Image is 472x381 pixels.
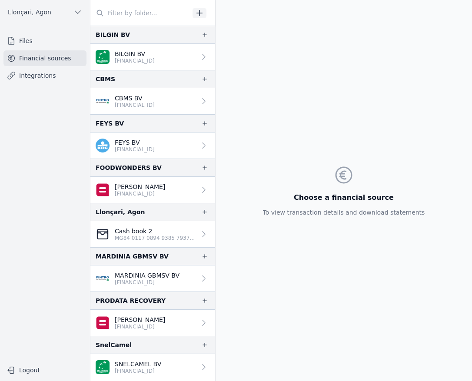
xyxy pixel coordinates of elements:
font: BILGIN BV [96,31,130,38]
a: MARDINIA GBMSV BV [FINANCIAL_ID] [90,265,215,292]
font: Financial sources [19,55,71,62]
font: FEYS BV [96,120,124,127]
font: [FINANCIAL_ID] [115,191,155,197]
font: [FINANCIAL_ID] [115,102,155,108]
img: BNP_BE_BUSINESS_GEBABEBB.png [96,50,110,64]
font: Llonçari, Agon [96,209,145,215]
button: Llonçari, Agon [3,5,86,19]
img: BNP_BE_BUSINESS_GEBABEBB.png [96,360,110,374]
font: Files [19,37,33,44]
font: MARDINIA GBMSV BV [96,253,169,260]
img: belfius-1.png [96,316,110,330]
font: To view transaction details and download statements [263,209,425,216]
font: FEYS BV [115,139,140,146]
font: Integrations [19,72,56,79]
font: MARDINIA GBMSV BV [115,272,179,279]
button: Logout [3,363,86,377]
font: [PERSON_NAME] [115,316,165,323]
font: Logout [19,367,40,374]
font: Llonçari, Agon [8,9,51,16]
font: SnelCamel [96,341,132,348]
font: [FINANCIAL_ID] [115,368,155,374]
a: Financial sources [3,50,86,66]
a: SNELCAMEL BV [FINANCIAL_ID] [90,354,215,380]
a: Files [3,33,86,49]
font: Choose a financial source [294,193,394,202]
font: CBMS [96,76,115,83]
a: [PERSON_NAME] [FINANCIAL_ID] [90,177,215,203]
img: kbc.png [96,139,110,152]
a: BILGIN BV [FINANCIAL_ID] [90,44,215,70]
font: [FINANCIAL_ID] [115,324,155,330]
font: FOODWONDERS BV [96,164,162,171]
font: Cash book 2 [115,228,152,235]
font: SNELCAMEL BV [115,361,161,368]
font: [FINANCIAL_ID] [115,279,155,285]
a: Cash book 2 MG84 0117 0894 9385 7937 5225 318 [90,221,215,247]
font: CBMS BV [115,95,143,102]
font: [FINANCIAL_ID] [115,146,155,152]
font: PRODATA RECOVERY [96,297,166,304]
font: [PERSON_NAME] [115,183,165,190]
img: FINTRO_BE_BUSINESS_GEBABEBB.png [96,272,110,285]
a: CBMS BV [FINANCIAL_ID] [90,88,215,114]
img: belfius-1.png [96,183,110,197]
a: FEYS BV [FINANCIAL_ID] [90,133,215,159]
font: BILGIN BV [115,50,145,57]
font: MG84 0117 0894 9385 7937 5225 318 [115,235,216,241]
img: FINTRO_BE_BUSINESS_GEBABEBB.png [96,94,110,108]
a: Integrations [3,68,86,83]
a: [PERSON_NAME] [FINANCIAL_ID] [90,310,215,336]
input: Filter by folder... [90,5,189,21]
img: CleanShot-202025-05-26-20at-2016.10.27-402x.png [96,227,110,241]
font: [FINANCIAL_ID] [115,58,155,64]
